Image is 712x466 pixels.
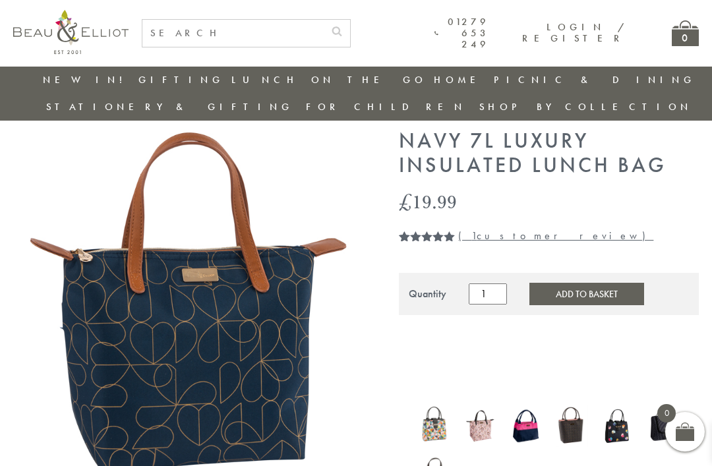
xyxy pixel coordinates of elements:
[396,323,701,355] iframe: Secure express checkout frame
[647,405,679,450] a: Manhattan Larger Lunch Bag
[555,405,587,450] a: Dove Insulated Lunch Bag
[494,73,696,86] a: Picnic & Dining
[138,73,224,86] a: Gifting
[458,229,653,243] a: (1customer review)
[510,405,542,450] a: Colour Block Insulated Lunch Bag
[399,188,412,215] span: £
[419,405,451,447] img: Carnaby Bloom Insulated Lunch Handbag
[399,231,456,241] div: Rated 5.00 out of 5
[399,231,456,289] span: Rated out of 5 based on customer rating
[46,100,293,113] a: Stationery & Gifting
[399,231,404,257] span: 1
[434,73,487,86] a: Home
[464,405,496,447] img: Boho Luxury Insulated Lunch Bag
[601,407,634,448] a: Emily Heart Insulated Lunch Bag
[399,129,699,178] h1: Navy 7L Luxury Insulated Lunch Bag
[142,20,324,47] input: SEARCH
[306,100,466,113] a: For Children
[657,404,676,422] span: 0
[231,73,427,86] a: Lunch On The Go
[13,10,129,54] img: logo
[529,283,644,305] button: Add to Basket
[43,73,131,86] a: New in!
[396,356,701,388] iframe: Secure express checkout frame
[399,188,457,215] bdi: 19.99
[471,229,477,243] span: 1
[464,405,496,450] a: Boho Luxury Insulated Lunch Bag
[510,405,542,447] img: Colour Block Insulated Lunch Bag
[479,100,692,113] a: Shop by collection
[469,283,507,305] input: Product quantity
[555,405,587,447] img: Dove Insulated Lunch Bag
[672,20,699,46] a: 0
[522,20,626,45] a: Login / Register
[409,288,446,300] div: Quantity
[647,405,679,447] img: Manhattan Larger Lunch Bag
[419,405,451,450] a: Carnaby Bloom Insulated Lunch Handbag
[434,16,489,51] a: 01279 653 249
[601,407,634,445] img: Emily Heart Insulated Lunch Bag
